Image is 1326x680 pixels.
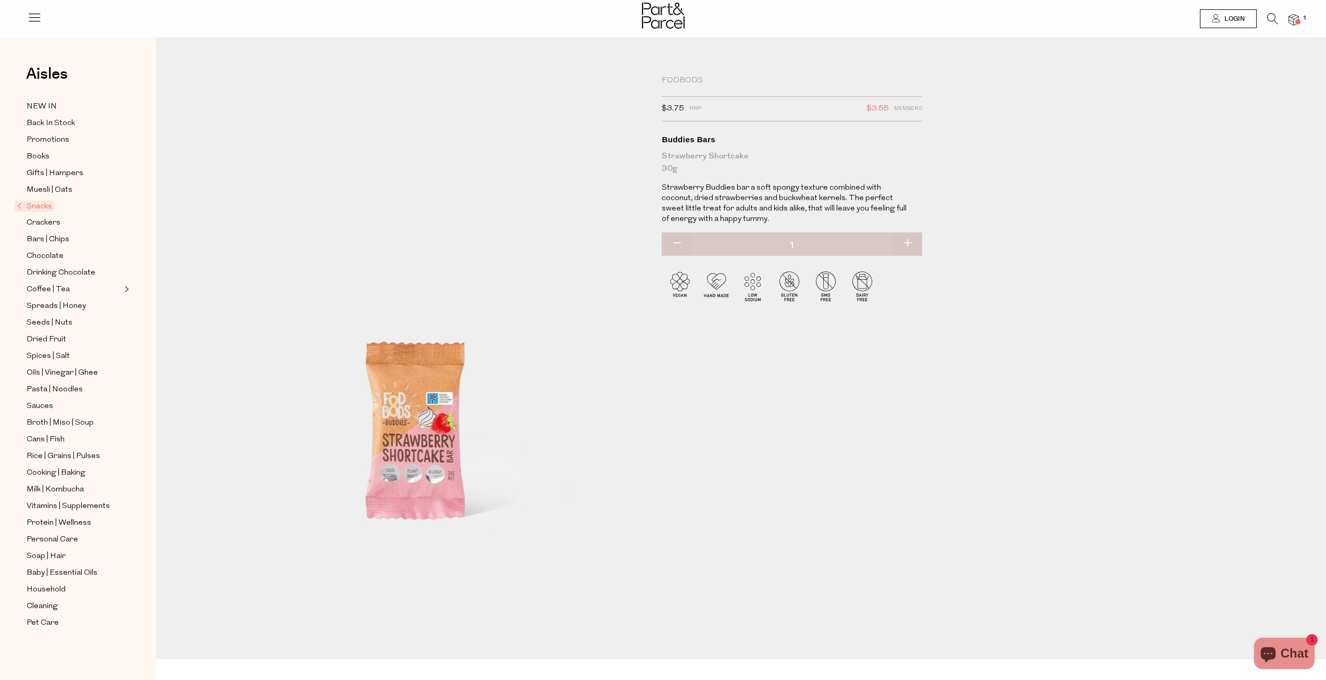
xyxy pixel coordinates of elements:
span: Sauces [27,400,53,413]
span: Bars | Chips [27,233,69,246]
span: Drinking Chocolate [27,267,95,279]
a: Promotions [27,133,121,146]
img: Part&Parcel [642,3,685,29]
img: P_P-ICONS-Live_Bec_V11_Vegan.svg [662,268,698,304]
span: Cleaning [27,600,58,613]
span: NEW IN [27,101,57,113]
span: $3.55 [866,102,889,116]
div: Fodbods [662,76,922,86]
span: Vitamins | Supplements [27,500,110,513]
a: Broth | Miso | Soup [27,416,121,429]
span: Back In Stock [27,117,75,130]
span: Snacks [15,201,55,212]
span: Household [27,584,66,596]
img: P_P-ICONS-Live_Bec_V11_Gluten_Free.svg [771,268,808,304]
a: Soap | Hair [27,550,121,563]
a: Oils | Vinegar | Ghee [27,366,121,379]
span: Broth | Miso | Soup [27,417,94,429]
img: Buddies Bars [188,79,646,620]
a: Aisles [26,66,68,92]
span: Aisles [26,63,68,85]
span: Seeds | Nuts [27,317,72,329]
a: Pet Care [27,616,121,629]
span: Rice | Grains | Pulses [27,450,100,463]
a: Sauces [27,400,121,413]
a: Cans | Fish [27,433,121,446]
a: Personal Care [27,533,121,546]
span: Baby | Essential Oils [27,567,97,579]
a: 1 [1288,14,1299,25]
inbox-online-store-chat: Shopify online store chat [1251,638,1318,672]
a: Milk | Kombucha [27,483,121,496]
a: Dried Fruit [27,333,121,346]
a: Pasta | Noodles [27,383,121,396]
a: Bars | Chips [27,233,121,246]
span: Members [894,102,922,116]
input: QTY Buddies Bars [662,232,922,258]
a: NEW IN [27,100,121,113]
a: Gifts | Hampers [27,167,121,180]
span: 1 [1300,14,1309,23]
span: Books [27,151,49,163]
a: Rice | Grains | Pulses [27,450,121,463]
span: Crackers [27,217,60,229]
a: Baby | Essential Oils [27,566,121,579]
span: Login [1222,15,1245,23]
img: P_P-ICONS-Live_Bec_V11_Handmade.svg [698,268,735,304]
img: P_P-ICONS-Live_Bec_V11_Dairy_Free.svg [844,268,881,304]
span: Spreads | Honey [27,300,86,313]
a: Crackers [27,216,121,229]
a: Drinking Chocolate [27,266,121,279]
div: Strawberry Shortcake 30g [662,150,922,175]
span: Milk | Kombucha [27,484,84,496]
span: Coffee | Tea [27,283,70,296]
a: Coffee | Tea [27,283,121,296]
span: Chocolate [27,250,64,263]
span: Cans | Fish [27,434,65,446]
a: Protein | Wellness [27,516,121,529]
a: Snacks [17,200,121,213]
a: Muesli | Oats [27,183,121,196]
span: Protein | Wellness [27,517,91,529]
span: Spices | Salt [27,350,70,363]
span: RRP [689,102,701,116]
a: Household [27,583,121,596]
a: Back In Stock [27,117,121,130]
span: Muesli | Oats [27,184,72,196]
span: Promotions [27,134,69,146]
img: P_P-ICONS-Live_Bec_V11_Low_Sodium.svg [735,268,771,304]
a: Spices | Salt [27,350,121,363]
a: Login [1200,9,1257,28]
span: Dried Fruit [27,333,66,346]
img: P_P-ICONS-Live_Bec_V11_GMO_Free.svg [808,268,844,304]
span: Oils | Vinegar | Ghee [27,367,98,379]
a: Cleaning [27,600,121,613]
span: Pet Care [27,617,59,629]
a: Vitamins | Supplements [27,500,121,513]
span: Soap | Hair [27,550,66,563]
span: Gifts | Hampers [27,167,83,180]
button: Expand/Collapse Coffee | Tea [122,283,129,295]
a: Spreads | Honey [27,300,121,313]
div: Buddies Bars [662,134,922,145]
a: Seeds | Nuts [27,316,121,329]
a: Cooking | Baking [27,466,121,479]
span: Pasta | Noodles [27,384,83,396]
a: Chocolate [27,250,121,263]
span: Cooking | Baking [27,467,85,479]
a: Books [27,150,121,163]
span: $3.75 [662,102,684,116]
p: Strawberry Buddies bar a soft spongy texture combined with coconut, dried strawberries and buckwh... [662,183,909,225]
span: Personal Care [27,534,78,546]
